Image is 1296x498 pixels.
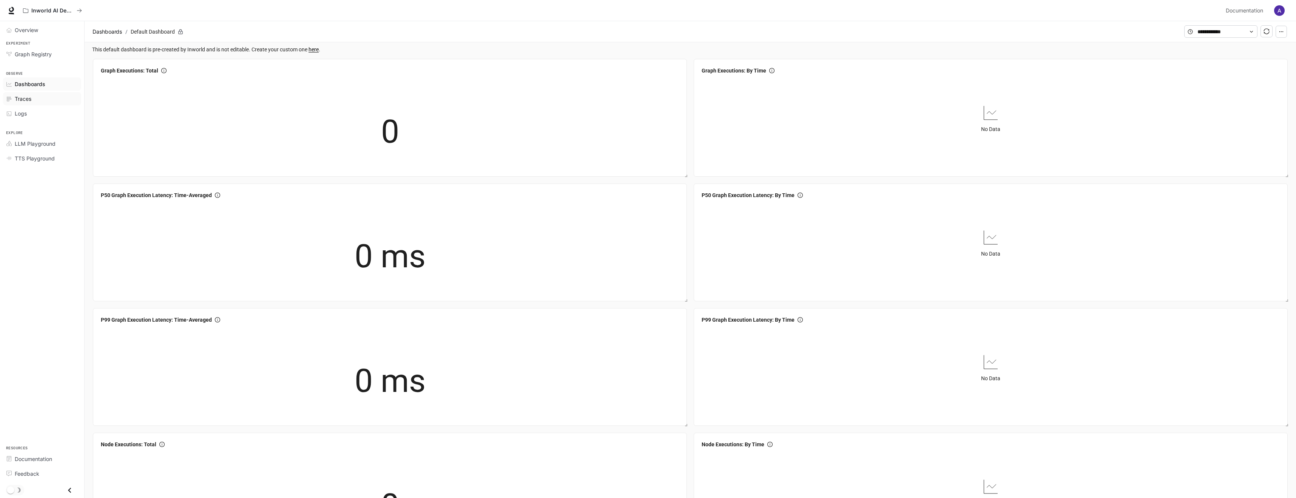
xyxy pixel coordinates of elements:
[15,95,31,103] span: Traces
[981,250,1000,258] article: No Data
[1274,5,1285,16] img: User avatar
[215,317,220,322] span: info-circle
[3,48,81,61] a: Graph Registry
[3,107,81,120] a: Logs
[702,66,766,75] span: Graph Executions: By Time
[7,486,14,494] span: Dark mode toggle
[15,80,45,88] span: Dashboards
[3,77,81,91] a: Dashboards
[15,470,39,478] span: Feedback
[93,27,122,36] span: Dashboards
[798,193,803,198] span: info-circle
[15,140,56,148] span: LLM Playground
[15,109,27,117] span: Logs
[101,316,212,324] span: P99 Graph Execution Latency: Time-Averaged
[91,27,124,36] button: Dashboards
[15,26,38,34] span: Overview
[1226,6,1263,15] span: Documentation
[92,45,1290,54] span: This default dashboard is pre-created by Inworld and is not editable. Create your custom one .
[355,231,426,282] span: 0 ms
[1272,3,1287,18] button: User avatar
[101,440,156,449] span: Node Executions: Total
[31,8,74,14] p: Inworld AI Demos
[15,455,52,463] span: Documentation
[129,25,176,39] article: Default Dashboard
[101,66,158,75] span: Graph Executions: Total
[20,3,85,18] button: All workspaces
[3,137,81,150] a: LLM Playground
[769,68,775,73] span: info-circle
[3,152,81,165] a: TTS Playground
[355,356,426,407] span: 0 ms
[125,28,128,36] span: /
[159,442,165,447] span: info-circle
[3,467,81,480] a: Feedback
[3,23,81,37] a: Overview
[381,106,399,157] span: 0
[981,374,1000,382] article: No Data
[61,483,78,498] button: Close drawer
[161,68,167,73] span: info-circle
[1223,3,1269,18] a: Documentation
[3,92,81,105] a: Traces
[215,193,220,198] span: info-circle
[981,125,1000,133] article: No Data
[15,50,52,58] span: Graph Registry
[15,154,55,162] span: TTS Playground
[101,191,212,199] span: P50 Graph Execution Latency: Time-Averaged
[702,191,795,199] span: P50 Graph Execution Latency: By Time
[798,317,803,322] span: info-circle
[1264,28,1270,34] span: sync
[702,440,764,449] span: Node Executions: By Time
[767,442,773,447] span: info-circle
[309,46,319,52] a: here
[3,452,81,466] a: Documentation
[702,316,795,324] span: P99 Graph Execution Latency: By Time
